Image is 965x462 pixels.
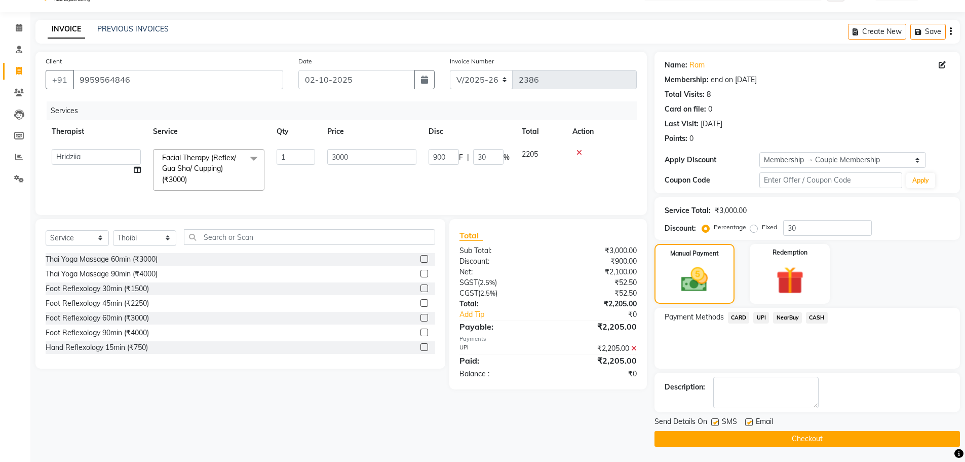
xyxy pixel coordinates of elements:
div: ₹2,205.00 [548,343,644,354]
div: Membership: [665,75,709,85]
th: Action [566,120,637,143]
div: Balance : [452,369,548,379]
div: Hand Reflexology 15min (₹750) [46,342,148,353]
label: Fixed [762,223,777,232]
div: Description: [665,382,705,393]
span: SMS [722,416,737,429]
th: Service [147,120,271,143]
label: Redemption [773,248,807,257]
div: Discount: [452,256,548,267]
span: 2.5% [480,289,495,297]
div: Last Visit: [665,119,699,129]
label: Manual Payment [670,249,719,258]
div: Foot Reflexology 60min (₹3000) [46,313,149,324]
th: Total [516,120,566,143]
input: Search or Scan [184,229,435,245]
div: Foot Reflexology 90min (₹4000) [46,328,149,338]
div: ₹2,100.00 [548,267,644,277]
a: PREVIOUS INVOICES [97,24,169,33]
div: 0 [689,133,693,144]
label: Invoice Number [450,57,494,66]
th: Therapist [46,120,147,143]
img: _cash.svg [673,264,716,295]
div: ₹2,205.00 [548,354,644,367]
div: Discount: [665,223,696,234]
div: ₹0 [564,309,644,320]
div: ₹900.00 [548,256,644,267]
span: Send Details On [654,416,707,429]
th: Price [321,120,422,143]
div: ₹3,000.00 [548,245,644,256]
div: UPI [452,343,548,354]
span: F [459,152,463,163]
span: CARD [728,312,750,324]
div: Payable: [452,321,548,333]
div: Card on file: [665,104,706,115]
span: SGST [459,278,478,287]
button: Create New [848,24,906,40]
div: ₹0 [548,369,644,379]
span: Email [756,416,773,429]
div: Net: [452,267,548,277]
span: 2.5% [480,278,495,287]
div: ₹52.50 [548,288,644,299]
div: Thai Yoga Massage 60min (₹3000) [46,254,158,265]
a: Ram [689,60,705,70]
div: ( ) [452,288,548,299]
div: Coupon Code [665,175,760,186]
th: Qty [271,120,321,143]
span: | [467,152,469,163]
a: x [187,175,191,184]
input: Enter Offer / Coupon Code [759,172,902,188]
div: Points: [665,133,687,144]
div: Thai Yoga Massage 90min (₹4000) [46,269,158,279]
button: +91 [46,70,74,89]
th: Disc [422,120,516,143]
div: [DATE] [701,119,722,129]
span: Total [459,230,483,241]
img: _gift.svg [767,263,813,298]
div: ( ) [452,277,548,288]
span: 2205 [522,150,538,159]
div: Total Visits: [665,89,705,100]
div: Apply Discount [665,155,760,165]
div: Service Total: [665,205,711,216]
div: 8 [707,89,711,100]
div: Payments [459,335,636,343]
span: Facial Therapy (Reflex/ Gua Sha/ Cupping) (₹3000) [162,153,236,184]
label: Percentage [714,223,746,232]
div: ₹52.50 [548,277,644,288]
span: UPI [753,312,769,324]
span: Payment Methods [665,312,724,323]
div: Foot Reflexology 30min (₹1500) [46,283,149,294]
div: Foot Reflexology 45min (₹2250) [46,298,149,309]
div: ₹2,205.00 [548,299,644,309]
label: Client [46,57,62,66]
div: Sub Total: [452,245,548,256]
div: Paid: [452,354,548,367]
label: Date [298,57,312,66]
div: Name: [665,60,687,70]
a: INVOICE [48,20,85,39]
button: Checkout [654,431,960,447]
span: NearBuy [773,312,802,324]
div: Total: [452,299,548,309]
div: ₹3,000.00 [715,205,747,216]
a: Add Tip [452,309,564,320]
span: % [504,152,510,163]
div: 0 [708,104,712,115]
input: Search by Name/Mobile/Email/Code [73,70,283,89]
span: CASH [806,312,828,324]
div: ₹2,205.00 [548,321,644,333]
div: Services [47,101,644,120]
button: Apply [906,173,935,188]
div: end on [DATE] [711,75,757,85]
button: Save [910,24,946,40]
span: CGST [459,289,478,298]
